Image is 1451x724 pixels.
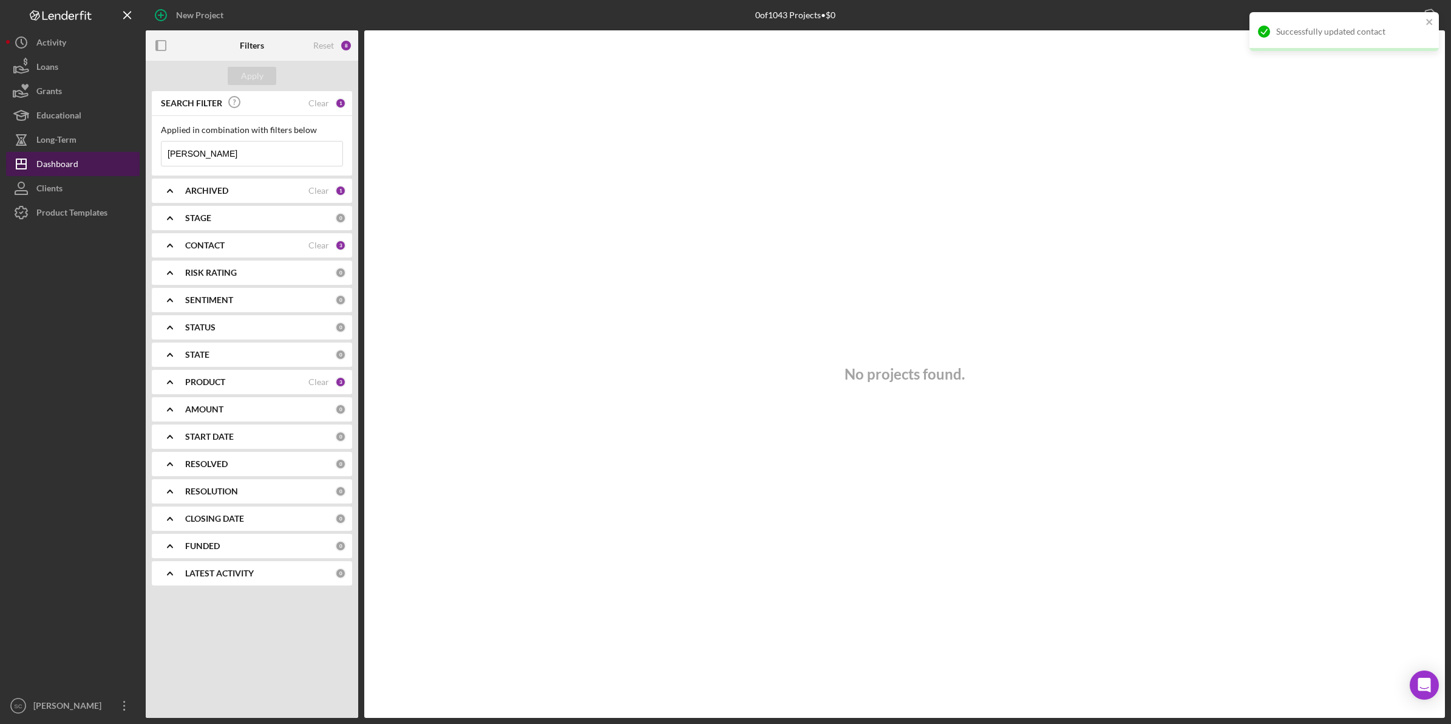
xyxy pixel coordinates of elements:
div: Clear [308,186,329,196]
div: 0 [335,486,346,497]
div: Successfully updated contact [1276,27,1422,36]
div: 0 [335,349,346,360]
button: Loans [6,55,140,79]
button: Export [1376,3,1445,27]
div: Clear [308,241,329,250]
b: CLOSING DATE [185,514,244,524]
button: Clients [6,176,140,200]
div: Clear [308,377,329,387]
h3: No projects found. [844,366,965,383]
b: STATE [185,350,209,360]
button: Apply [228,67,276,85]
button: Educational [6,103,140,128]
div: 0 [335,267,346,278]
button: SC[PERSON_NAME] [6,694,140,718]
b: RISK RATING [185,268,237,278]
b: RESOLVED [185,459,228,469]
div: 1 [335,98,346,109]
b: SENTIMENT [185,295,233,305]
div: Applied in combination with filters below [161,125,343,135]
b: RESOLUTION [185,487,238,496]
button: Activity [6,30,140,55]
div: New Project [176,3,223,27]
div: 0 [335,295,346,306]
b: STAGE [185,213,211,223]
b: LATEST ACTIVITY [185,569,254,578]
b: AMOUNT [185,405,223,414]
div: 0 of 1043 Projects • $0 [755,10,835,20]
b: CONTACT [185,241,225,250]
div: 1 [335,185,346,196]
div: 0 [335,568,346,579]
div: 3 [335,240,346,251]
div: 3 [335,377,346,388]
button: Grants [6,79,140,103]
div: Reset [313,41,334,50]
button: close [1426,17,1434,29]
div: Clients [36,176,63,203]
div: Loans [36,55,58,82]
button: Long-Term [6,128,140,152]
div: 0 [335,404,346,415]
b: ARCHIVED [185,186,228,196]
b: STATUS [185,323,216,332]
b: Filters [240,41,264,50]
b: FUNDED [185,541,220,551]
button: New Project [146,3,236,27]
div: [PERSON_NAME] [30,694,109,721]
div: Long-Term [36,128,76,155]
div: Apply [241,67,263,85]
div: Clear [308,98,329,108]
text: SC [14,703,22,709]
div: Dashboard [36,152,78,179]
div: Educational [36,103,81,131]
div: 0 [335,459,346,470]
div: Product Templates [36,200,107,228]
div: 0 [335,513,346,524]
div: 0 [335,213,346,224]
b: START DATE [185,432,234,442]
div: 0 [335,541,346,552]
b: SEARCH FILTER [161,98,222,108]
button: Product Templates [6,200,140,225]
div: Open Intercom Messenger [1410,671,1439,700]
div: Grants [36,79,62,106]
div: Export [1388,3,1415,27]
div: 0 [335,322,346,333]
div: 8 [340,39,352,52]
b: PRODUCT [185,377,225,387]
button: Dashboard [6,152,140,176]
div: 0 [335,431,346,442]
div: Activity [36,30,66,58]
